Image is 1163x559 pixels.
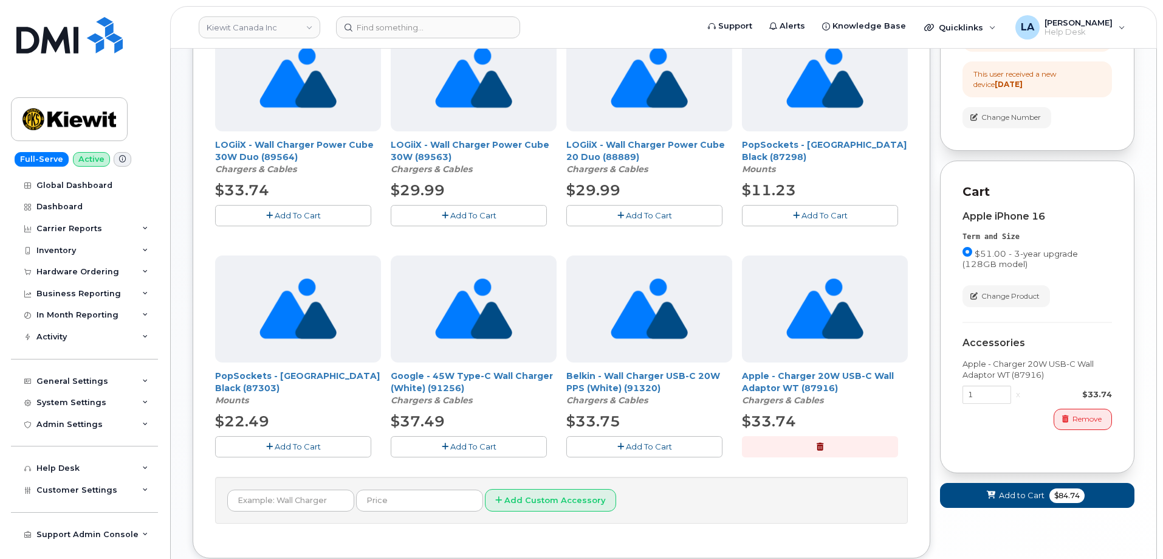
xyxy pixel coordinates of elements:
[1045,18,1113,27] span: [PERSON_NAME]
[215,395,249,406] em: Mounts
[259,24,337,131] img: no_image_found-2caef05468ed5679b831cfe6fc140e25e0c280774317ffc20a367ab7fd17291e.png
[450,210,496,220] span: Add To Cart
[962,183,1112,201] p: Cart
[742,370,894,394] a: Apple - Charger 20W USB-C Wall Adaptor WT (87916)
[940,483,1134,508] button: Add to Cart $84.74
[962,285,1050,307] button: Change Product
[626,210,672,220] span: Add To Cart
[742,181,796,199] span: $11.23
[566,139,725,162] a: LOGiiX - Wall Charger Power Cube 20 Duo (88889)
[566,370,720,394] a: Belkin - Wall Charger USB-C 20W PPS (White) (91320)
[981,291,1040,302] span: Change Product
[485,489,616,512] button: Add Custom Accessory
[742,412,796,430] span: $33.74
[626,442,672,451] span: Add To Cart
[391,164,472,175] em: Chargers & Cables
[391,139,549,162] a: LOGiiX - Wall Charger Power Cube 30W (89563)
[939,23,983,32] span: Quicklinks
[1011,389,1025,400] div: x
[566,370,732,406] div: Belkin - Wall Charger USB-C 20W PPS (White) (91320)
[742,139,907,162] a: PopSockets - [GEOGRAPHIC_DATA] Black (87298)
[832,20,906,32] span: Knowledge Base
[814,14,914,38] a: Knowledge Base
[999,490,1045,501] span: Add to Cart
[962,358,1112,381] div: Apple - Charger 20W USB-C Wall Adaptor WT (87916)
[391,181,445,199] span: $29.99
[391,370,553,394] a: Google - 45W Type-C Wall Charger (White) (91256)
[742,205,898,226] button: Add To Cart
[391,412,445,430] span: $37.49
[566,139,732,175] div: LOGiiX - Wall Charger Power Cube 20 Duo (88889)
[566,181,620,199] span: $29.99
[962,247,972,257] input: $51.00 - 3-year upgrade (128GB model)
[786,24,863,131] img: no_image_found-2caef05468ed5679b831cfe6fc140e25e0c280774317ffc20a367ab7fd17291e.png
[566,164,648,175] em: Chargers & Cables
[786,255,863,363] img: no_image_found-2caef05468ed5679b831cfe6fc140e25e0c280774317ffc20a367ab7fd17291e.png
[742,139,908,175] div: PopSockets - Mount PopWallet Black (87298)
[215,205,371,226] button: Add To Cart
[566,412,620,430] span: $33.75
[356,490,483,512] input: Price
[215,370,380,394] a: PopSockets - [GEOGRAPHIC_DATA] Black (87303)
[391,395,472,406] em: Chargers & Cables
[1045,27,1113,37] span: Help Desk
[995,80,1023,89] strong: [DATE]
[742,370,908,406] div: Apple - Charger 20W USB-C Wall Adaptor WT (87916)
[962,232,1112,242] div: Term and Size
[916,15,1004,40] div: Quicklinks
[1054,409,1112,430] button: Remove
[215,139,374,162] a: LOGiiX - Wall Charger Power Cube 30W Duo (89564)
[718,20,752,32] span: Support
[259,255,337,363] img: no_image_found-2caef05468ed5679b831cfe6fc140e25e0c280774317ffc20a367ab7fd17291e.png
[742,395,823,406] em: Chargers & Cables
[227,490,354,512] input: Example: Wall Charger
[962,338,1112,349] div: Accessories
[215,412,269,430] span: $22.49
[1110,506,1154,550] iframe: Messenger Launcher
[215,181,269,199] span: $33.74
[215,436,371,457] button: Add To Cart
[391,205,547,226] button: Add To Cart
[611,24,688,131] img: no_image_found-2caef05468ed5679b831cfe6fc140e25e0c280774317ffc20a367ab7fd17291e.png
[1007,15,1134,40] div: Lanette Aparicio
[215,370,381,406] div: PopSockets - Mount PopWallet+ Black (87303)
[962,249,1078,269] span: $51.00 - 3-year upgrade (128GB model)
[215,164,297,175] em: Chargers & Cables
[611,255,688,363] img: no_image_found-2caef05468ed5679b831cfe6fc140e25e0c280774317ffc20a367ab7fd17291e.png
[199,16,320,38] a: Kiewit Canada Inc
[699,14,761,38] a: Support
[566,395,648,406] em: Chargers & Cables
[1049,488,1085,503] span: $84.74
[1021,20,1034,35] span: LA
[215,139,381,175] div: LOGiiX - Wall Charger Power Cube 30W Duo (89564)
[435,255,512,363] img: no_image_found-2caef05468ed5679b831cfe6fc140e25e0c280774317ffc20a367ab7fd17291e.png
[1025,389,1112,400] div: $33.74
[962,107,1051,128] button: Change Number
[566,205,722,226] button: Add To Cart
[1072,414,1102,425] span: Remove
[973,69,1101,89] div: This user received a new device
[981,112,1041,123] span: Change Number
[275,210,321,220] span: Add To Cart
[761,14,814,38] a: Alerts
[391,139,557,175] div: LOGiiX - Wall Charger Power Cube 30W (89563)
[450,442,496,451] span: Add To Cart
[275,442,321,451] span: Add To Cart
[336,16,520,38] input: Find something...
[780,20,805,32] span: Alerts
[566,436,722,457] button: Add To Cart
[435,24,512,131] img: no_image_found-2caef05468ed5679b831cfe6fc140e25e0c280774317ffc20a367ab7fd17291e.png
[742,164,775,175] em: Mounts
[391,370,557,406] div: Google - 45W Type-C Wall Charger (White) (91256)
[962,211,1112,222] div: Apple iPhone 16
[391,436,547,457] button: Add To Cart
[801,210,848,220] span: Add To Cart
